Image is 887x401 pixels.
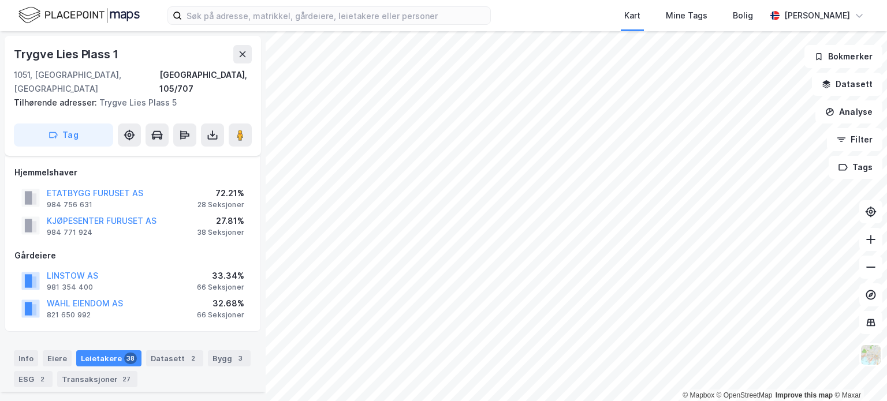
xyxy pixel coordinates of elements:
div: ESG [14,371,53,387]
div: 72.21% [197,186,244,200]
div: Datasett [146,350,203,366]
div: 984 771 924 [47,228,92,237]
div: Eiere [43,350,72,366]
button: Datasett [812,73,882,96]
input: Søk på adresse, matrikkel, gårdeiere, leietakere eller personer [182,7,490,24]
div: 3 [234,353,246,364]
div: Kart [624,9,640,23]
div: Hjemmelshaver [14,166,251,179]
div: Leietakere [76,350,141,366]
div: 27.81% [197,214,244,228]
div: 27 [120,373,133,385]
img: Z [860,344,882,366]
div: Gårdeiere [14,249,251,263]
div: 66 Seksjoner [197,283,244,292]
div: 38 [124,353,137,364]
a: Mapbox [683,391,714,399]
button: Filter [827,128,882,151]
div: 38 Seksjoner [197,228,244,237]
div: Trygve Lies Plass 1 [14,45,121,63]
button: Tags [829,156,882,179]
div: 66 Seksjoner [197,310,244,320]
div: 821 650 992 [47,310,91,320]
button: Analyse [815,100,882,123]
div: 984 756 631 [47,200,92,209]
a: OpenStreetMap [717,391,773,399]
div: [GEOGRAPHIC_DATA], 105/707 [159,68,252,96]
button: Bokmerker [804,45,882,68]
div: 33.34% [197,269,244,283]
button: Tag [14,123,113,147]
div: Transaksjoner [57,371,137,387]
div: 28 Seksjoner [197,200,244,209]
div: Trygve Lies Plass 5 [14,96,243,110]
div: Kontrollprogram for chat [829,346,887,401]
div: 2 [36,373,48,385]
img: logo.f888ab2527a4732fd821a326f86c7f29.svg [18,5,140,25]
div: Bygg [208,350,251,366]
div: 2 [187,353,199,364]
div: 32.68% [197,297,244,310]
iframe: Chat Widget [829,346,887,401]
span: Tilhørende adresser: [14,98,99,107]
div: Mine Tags [666,9,707,23]
div: Info [14,350,38,366]
a: Improve this map [776,391,833,399]
div: 1051, [GEOGRAPHIC_DATA], [GEOGRAPHIC_DATA] [14,68,159,96]
div: 981 354 400 [47,283,93,292]
div: [PERSON_NAME] [784,9,850,23]
div: Bolig [733,9,753,23]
